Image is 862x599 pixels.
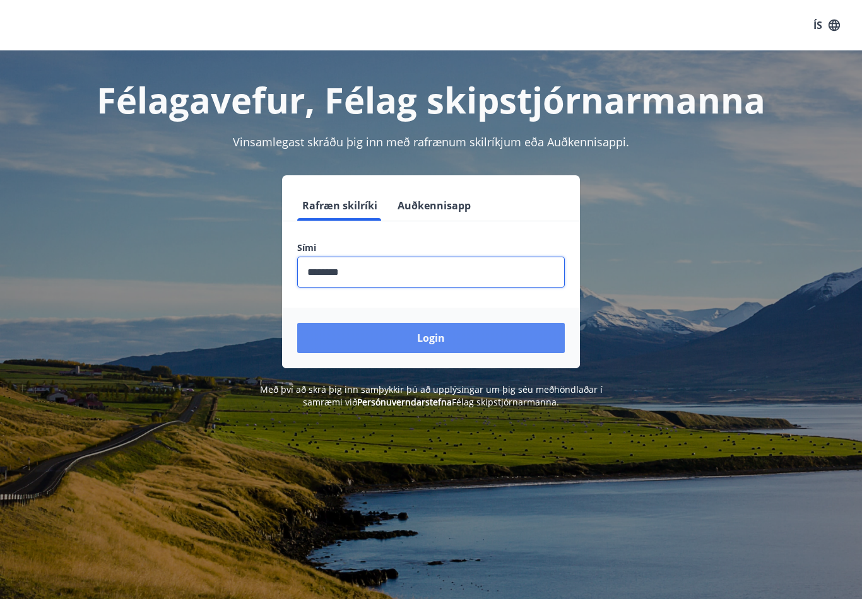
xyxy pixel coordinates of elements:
button: Auðkennisapp [393,190,476,221]
h1: Félagavefur, Félag skipstjórnarmanna [15,76,847,124]
span: Með því að skrá þig inn samþykkir þú að upplýsingar um þig séu meðhöndlaðar í samræmi við Félag s... [260,383,603,408]
label: Sími [297,241,565,254]
button: ÍS [806,14,847,37]
button: Login [297,323,565,353]
button: Rafræn skilríki [297,190,382,221]
a: Persónuverndarstefna [357,396,452,408]
span: Vinsamlegast skráðu þig inn með rafrænum skilríkjum eða Auðkennisappi. [233,134,629,149]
